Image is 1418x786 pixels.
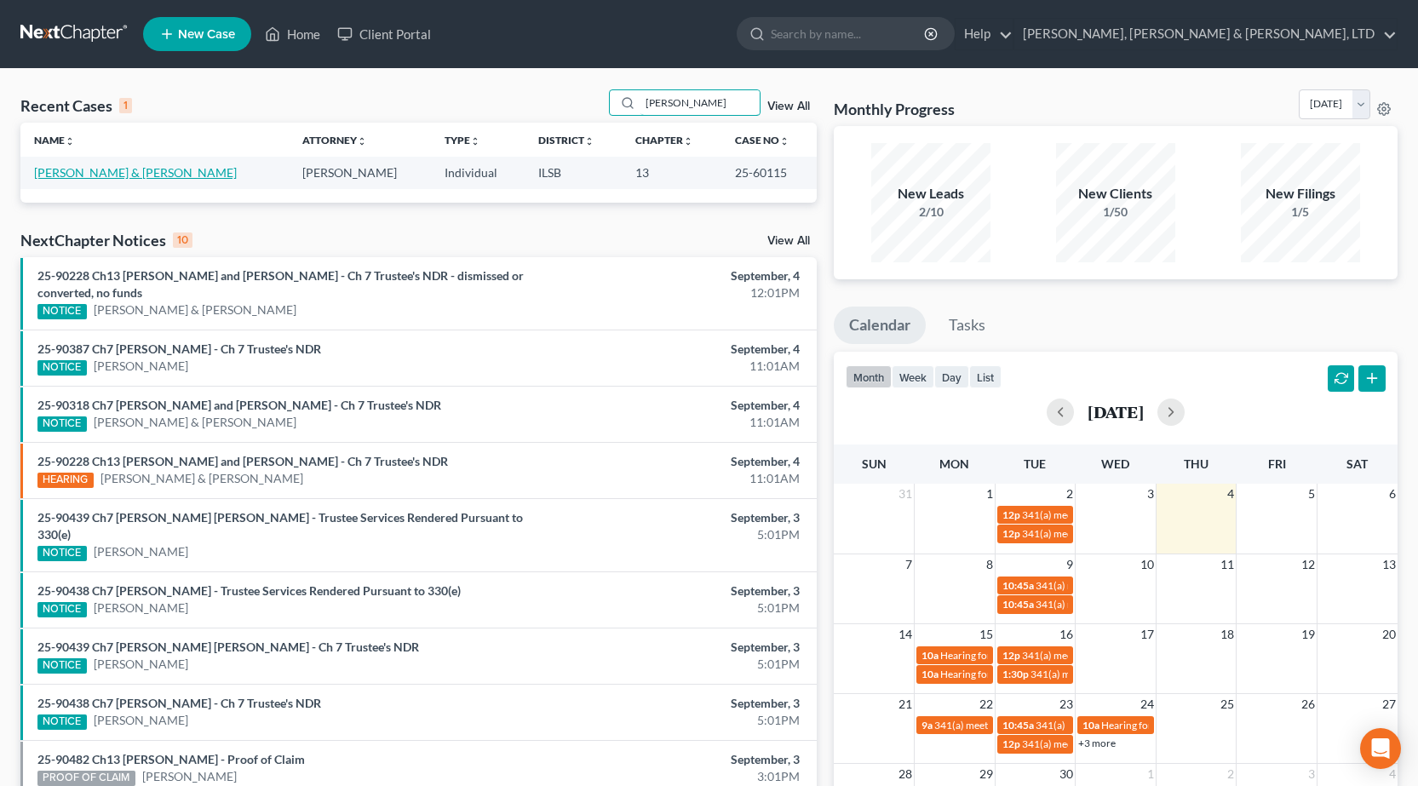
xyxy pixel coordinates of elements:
[771,18,927,49] input: Search by name...
[940,668,1163,680] span: Hearing for [PERSON_NAME] & [PERSON_NAME]
[94,543,188,560] a: [PERSON_NAME]
[94,600,188,617] a: [PERSON_NAME]
[37,510,523,542] a: 25-90439 Ch7 [PERSON_NAME] [PERSON_NAME] - Trustee Services Rendered Pursuant to 330(e)
[1065,554,1075,575] span: 9
[1346,456,1368,471] span: Sat
[779,136,789,146] i: unfold_more
[173,232,192,248] div: 10
[37,304,87,319] div: NOTICE
[1002,527,1020,540] span: 12p
[721,157,817,188] td: 25-60115
[1065,484,1075,504] span: 2
[557,656,800,673] div: 5:01PM
[119,98,132,113] div: 1
[1030,668,1195,680] span: 341(a) meeting for [PERSON_NAME]
[557,639,800,656] div: September, 3
[767,235,810,247] a: View All
[921,668,939,680] span: 10a
[37,640,419,654] a: 25-90439 Ch7 [PERSON_NAME] [PERSON_NAME] - Ch 7 Trustee's NDR
[34,165,237,180] a: [PERSON_NAME] & [PERSON_NAME]
[1145,484,1156,504] span: 3
[557,582,800,600] div: September, 3
[1022,508,1186,521] span: 341(a) meeting for [PERSON_NAME]
[1002,598,1034,611] span: 10:45a
[1300,554,1317,575] span: 12
[1139,694,1156,714] span: 24
[557,712,800,729] div: 5:01PM
[1036,719,1201,731] span: 341(a) Meeting for [PERSON_NAME]
[1387,764,1398,784] span: 4
[1058,694,1075,714] span: 23
[1056,184,1175,204] div: New Clients
[834,307,926,344] a: Calendar
[1381,624,1398,645] span: 20
[538,134,594,146] a: Districtunfold_more
[557,751,800,768] div: September, 3
[1014,19,1397,49] a: [PERSON_NAME], [PERSON_NAME] & [PERSON_NAME], LTD
[1219,624,1236,645] span: 18
[1002,649,1020,662] span: 12p
[1024,456,1046,471] span: Tue
[557,470,800,487] div: 11:01AM
[94,712,188,729] a: [PERSON_NAME]
[1387,484,1398,504] span: 6
[1088,403,1144,421] h2: [DATE]
[1219,694,1236,714] span: 25
[302,134,367,146] a: Attorneyunfold_more
[557,453,800,470] div: September, 4
[1036,598,1290,611] span: 341(a) meeting for [PERSON_NAME] & [PERSON_NAME]
[37,473,94,488] div: HEARING
[956,19,1013,49] a: Help
[985,554,995,575] span: 8
[940,649,1073,662] span: Hearing for [PERSON_NAME]
[834,99,955,119] h3: Monthly Progress
[897,694,914,714] span: 21
[892,365,934,388] button: week
[178,28,235,41] span: New Case
[640,90,760,115] input: Search by name...
[584,136,594,146] i: unfold_more
[65,136,75,146] i: unfold_more
[20,95,132,116] div: Recent Cases
[1058,764,1075,784] span: 30
[1022,527,1186,540] span: 341(a) meeting for [PERSON_NAME]
[1056,204,1175,221] div: 1/50
[1381,694,1398,714] span: 27
[622,157,721,188] td: 13
[978,764,995,784] span: 29
[34,134,75,146] a: Nameunfold_more
[557,695,800,712] div: September, 3
[37,454,448,468] a: 25-90228 Ch13 [PERSON_NAME] and [PERSON_NAME] - Ch 7 Trustee's NDR
[1101,719,1234,731] span: Hearing for [PERSON_NAME]
[1002,737,1020,750] span: 12p
[37,398,441,412] a: 25-90318 Ch7 [PERSON_NAME] and [PERSON_NAME] - Ch 7 Trustee's NDR
[329,19,439,49] a: Client Portal
[37,771,135,786] div: PROOF OF CLAIM
[897,764,914,784] span: 28
[978,624,995,645] span: 15
[904,554,914,575] span: 7
[1078,737,1116,749] a: +3 more
[37,714,87,730] div: NOTICE
[1002,719,1034,731] span: 10:45a
[525,157,622,188] td: ILSB
[37,602,87,617] div: NOTICE
[142,768,237,785] a: [PERSON_NAME]
[100,470,303,487] a: [PERSON_NAME] & [PERSON_NAME]
[933,307,1001,344] a: Tasks
[557,600,800,617] div: 5:01PM
[1002,579,1034,592] span: 10:45a
[921,649,939,662] span: 10a
[921,719,933,731] span: 9a
[1036,579,1290,592] span: 341(a) meeting for [PERSON_NAME] & [PERSON_NAME]
[1241,184,1360,204] div: New Filings
[557,414,800,431] div: 11:01AM
[357,136,367,146] i: unfold_more
[1002,508,1020,521] span: 12p
[1360,728,1401,769] div: Open Intercom Messenger
[1226,764,1236,784] span: 2
[1145,764,1156,784] span: 1
[735,134,789,146] a: Case Nounfold_more
[94,358,188,375] a: [PERSON_NAME]
[557,768,800,785] div: 3:01PM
